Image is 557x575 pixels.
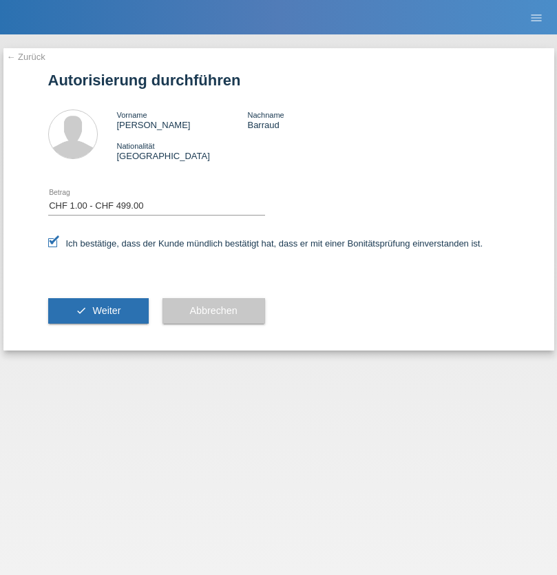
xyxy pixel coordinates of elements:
[117,142,155,150] span: Nationalität
[529,11,543,25] i: menu
[247,109,378,130] div: Barraud
[190,305,238,316] span: Abbrechen
[48,298,149,324] button: check Weiter
[523,13,550,21] a: menu
[48,72,509,89] h1: Autorisierung durchführen
[92,305,120,316] span: Weiter
[48,238,483,249] label: Ich bestätige, dass der Kunde mündlich bestätigt hat, dass er mit einer Bonitätsprüfung einversta...
[117,140,248,161] div: [GEOGRAPHIC_DATA]
[76,305,87,316] i: check
[162,298,265,324] button: Abbrechen
[117,109,248,130] div: [PERSON_NAME]
[7,52,45,62] a: ← Zurück
[117,111,147,119] span: Vorname
[247,111,284,119] span: Nachname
